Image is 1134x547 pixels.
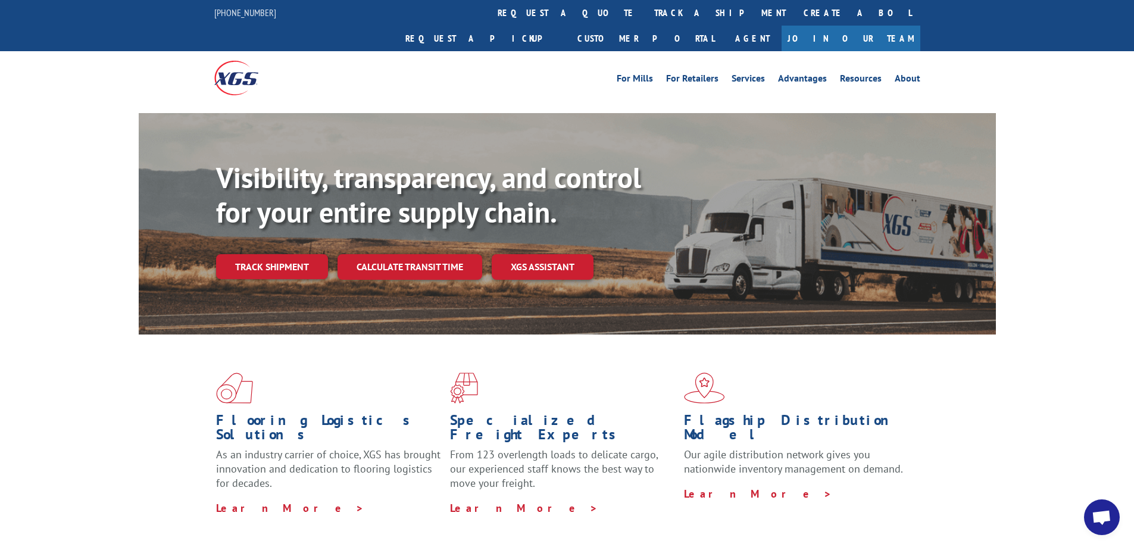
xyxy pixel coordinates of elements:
a: For Mills [617,74,653,87]
a: About [895,74,920,87]
img: xgs-icon-focused-on-flooring-red [450,373,478,404]
p: From 123 overlength loads to delicate cargo, our experienced staff knows the best way to move you... [450,448,675,501]
a: For Retailers [666,74,718,87]
a: Advantages [778,74,827,87]
h1: Flooring Logistics Solutions [216,413,441,448]
a: Open chat [1084,499,1120,535]
a: Resources [840,74,882,87]
img: xgs-icon-flagship-distribution-model-red [684,373,725,404]
a: Join Our Team [782,26,920,51]
a: Learn More > [216,501,364,515]
b: Visibility, transparency, and control for your entire supply chain. [216,159,641,230]
a: Calculate transit time [338,254,482,280]
h1: Specialized Freight Experts [450,413,675,448]
a: Customer Portal [568,26,723,51]
a: [PHONE_NUMBER] [214,7,276,18]
a: Services [732,74,765,87]
a: Learn More > [684,487,832,501]
a: Agent [723,26,782,51]
img: xgs-icon-total-supply-chain-intelligence-red [216,373,253,404]
a: XGS ASSISTANT [492,254,593,280]
a: Track shipment [216,254,328,279]
a: Learn More > [450,501,598,515]
span: Our agile distribution network gives you nationwide inventory management on demand. [684,448,903,476]
span: As an industry carrier of choice, XGS has brought innovation and dedication to flooring logistics... [216,448,441,490]
h1: Flagship Distribution Model [684,413,909,448]
a: Request a pickup [396,26,568,51]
